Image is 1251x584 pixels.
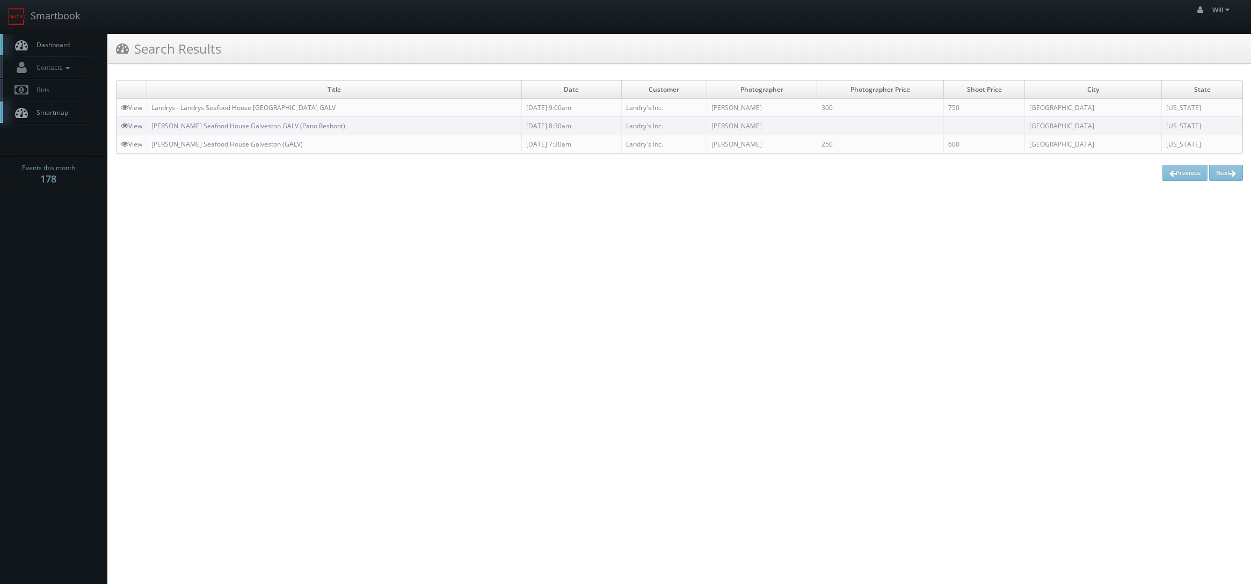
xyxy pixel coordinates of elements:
[1025,117,1162,135] td: [GEOGRAPHIC_DATA]
[521,99,621,117] td: [DATE] 9:00am
[1162,117,1242,135] td: [US_STATE]
[151,121,345,130] a: [PERSON_NAME] Seafood House Galveston GALV (Pano Reshoot)
[31,85,49,94] span: Bids
[1025,81,1162,99] td: City
[521,135,621,154] td: [DATE] 7:30am
[817,135,943,154] td: 250
[1162,81,1242,99] td: State
[817,99,943,117] td: 300
[1162,135,1242,154] td: [US_STATE]
[943,81,1024,99] td: Shoot Price
[622,99,707,117] td: Landry's Inc.
[622,81,707,99] td: Customer
[40,172,56,185] strong: 178
[521,117,621,135] td: [DATE] 8:30am
[1212,5,1233,14] span: Will
[31,40,70,49] span: Dashboard
[8,8,25,25] img: smartbook-logo.png
[943,99,1024,117] td: 750
[707,81,817,99] td: Photographer
[707,117,817,135] td: [PERSON_NAME]
[817,81,943,99] td: Photographer Price
[121,140,142,149] a: View
[121,121,142,130] a: View
[31,63,72,72] span: Contacts
[521,81,621,99] td: Date
[1162,99,1242,117] td: [US_STATE]
[151,140,303,149] a: [PERSON_NAME] Seafood House Galveston (GALV)
[622,117,707,135] td: Landry's Inc.
[707,135,817,154] td: [PERSON_NAME]
[1025,99,1162,117] td: [GEOGRAPHIC_DATA]
[22,163,75,173] span: Events this month
[707,99,817,117] td: [PERSON_NAME]
[151,103,336,112] a: Landrys - Landrys Seafood House [GEOGRAPHIC_DATA] GALV
[943,135,1024,154] td: 600
[31,108,68,117] span: Smartmap
[116,39,221,58] h3: Search Results
[147,81,522,99] td: Title
[622,135,707,154] td: Landry's Inc.
[1025,135,1162,154] td: [GEOGRAPHIC_DATA]
[121,103,142,112] a: View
